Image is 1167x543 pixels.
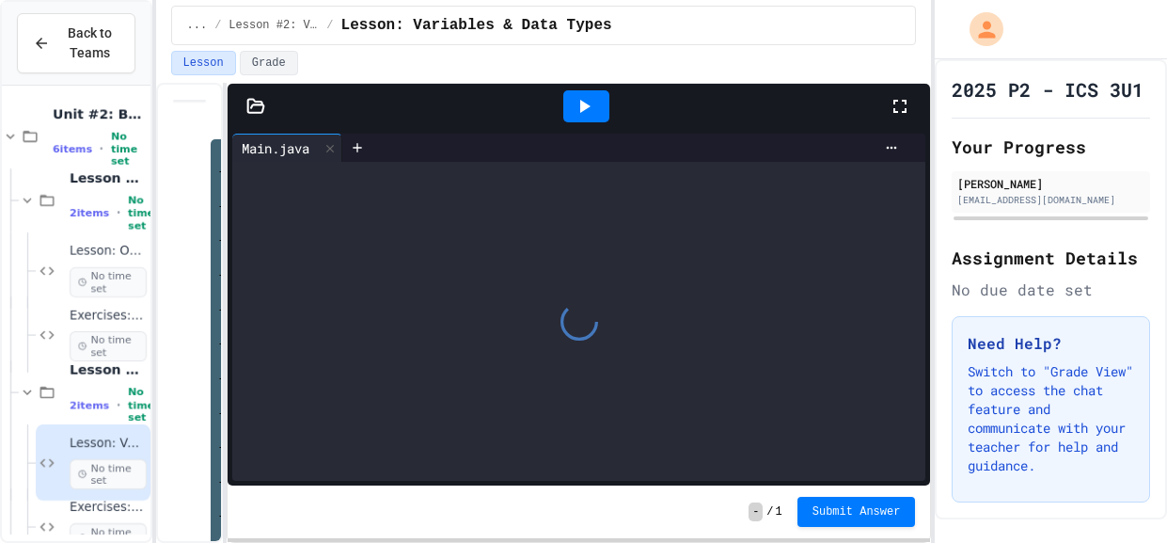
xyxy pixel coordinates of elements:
span: Lesson: Output/Output Formatting [70,244,147,260]
span: No time set [111,130,146,168]
p: Switch to "Grade View" to access the chat feature and communicate with your teacher for help and ... [968,362,1134,475]
span: 2 items [70,207,109,219]
button: Submit Answer [797,497,916,527]
div: [PERSON_NAME] [957,175,1144,192]
span: / [214,18,221,33]
span: Lesson #1: Output/Output Formatting [70,169,147,186]
span: Exercises: Variables & Data Types [70,500,147,516]
span: ... [187,18,208,33]
div: No due date set [952,279,1150,301]
span: Submit Answer [812,504,901,519]
h1: 2025 P2 - ICS 3U1 [952,76,1143,103]
div: [EMAIL_ADDRESS][DOMAIN_NAME] [957,193,1144,207]
span: Unit #2: Basic Programming Concepts [53,105,147,122]
span: - [749,503,763,521]
span: Lesson #2: Variables & Data Types [70,361,147,378]
span: Lesson #2: Variables & Data Types [229,18,319,33]
span: No time set [128,386,154,423]
span: • [100,141,103,156]
span: / [766,504,773,519]
span: Back to Teams [61,24,119,63]
span: No time set [128,194,154,232]
div: Main.java [232,134,342,162]
h2: Assignment Details [952,245,1150,271]
span: • [117,205,120,220]
span: 2 items [70,399,109,411]
span: Exercises: Output/Output Formatting [70,308,147,324]
span: Lesson: Variables & Data Types [70,436,147,452]
span: / [326,18,333,33]
div: My Account [950,8,1008,51]
span: No time set [70,459,147,489]
span: Lesson: Variables & Data Types [341,14,612,37]
span: No time set [70,267,147,297]
span: 6 items [53,143,92,155]
div: Main.java [232,138,319,158]
span: • [117,397,120,412]
h2: Your Progress [952,134,1150,160]
span: No time set [70,331,147,361]
iframe: chat widget [1088,468,1148,524]
button: Back to Teams [17,13,135,73]
button: Lesson [171,51,236,75]
span: 1 [776,504,782,519]
button: Grade [240,51,298,75]
iframe: chat widget [1011,386,1148,466]
h3: Need Help? [968,332,1134,355]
